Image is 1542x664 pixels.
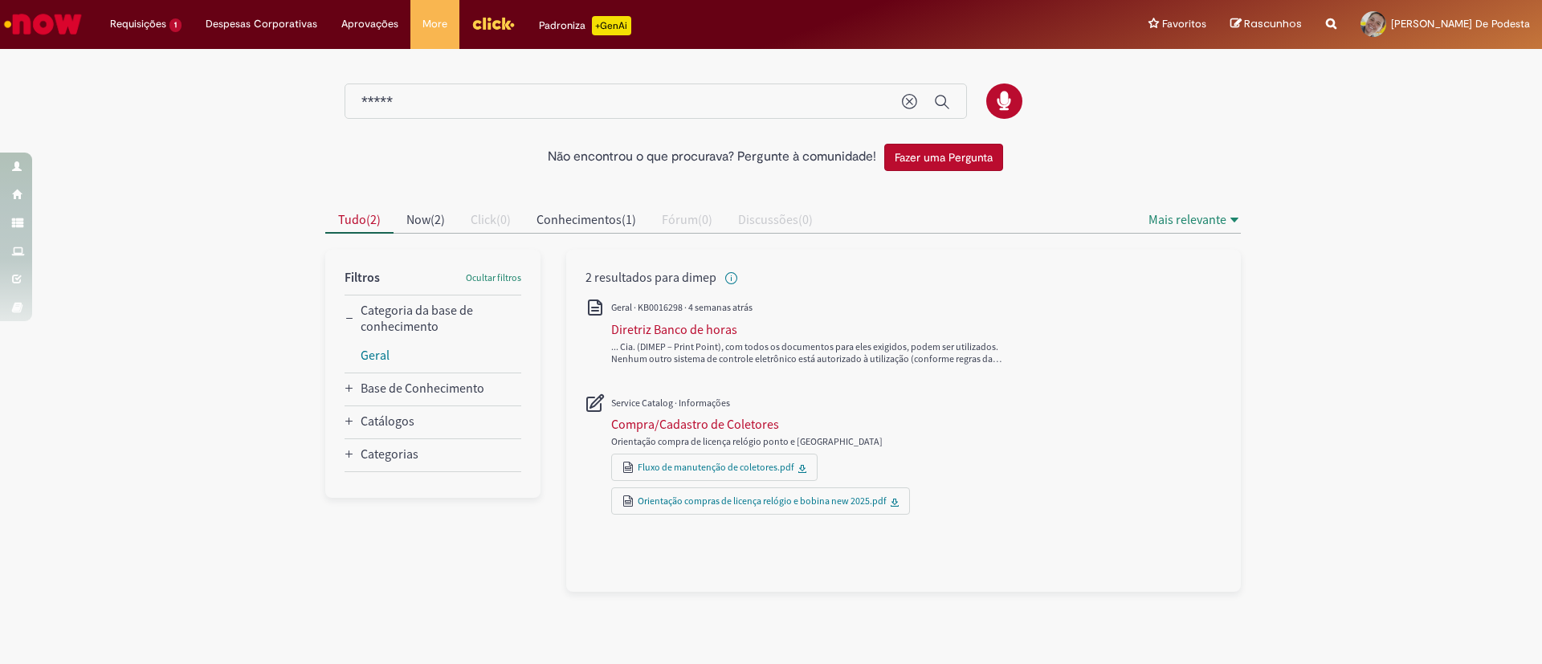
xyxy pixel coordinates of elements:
img: ServiceNow [2,8,84,40]
img: click_logo_yellow_360x200.png [471,11,515,35]
div: Padroniza [539,16,631,35]
span: 1 [169,18,182,32]
span: Despesas Corporativas [206,16,317,32]
a: Rascunhos [1230,17,1302,32]
button: Fazer uma Pergunta [884,144,1003,171]
span: Favoritos [1162,16,1206,32]
span: [PERSON_NAME] De Podesta [1391,17,1530,31]
span: Aprovações [341,16,398,32]
p: +GenAi [592,16,631,35]
span: More [422,16,447,32]
span: Requisições [110,16,166,32]
h2: Não encontrou o que procurava? Pergunte à comunidade! [548,150,876,165]
span: Rascunhos [1244,16,1302,31]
